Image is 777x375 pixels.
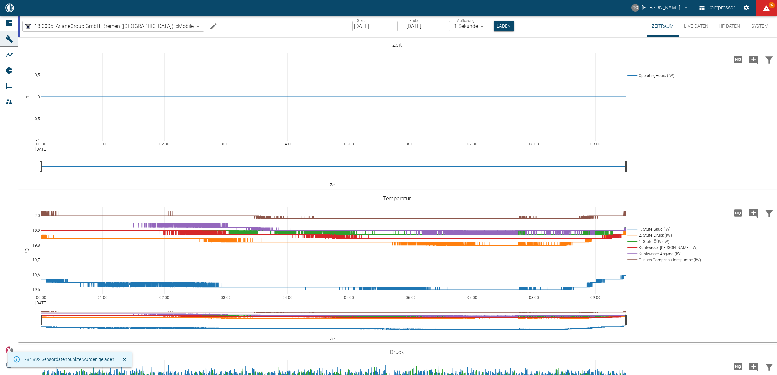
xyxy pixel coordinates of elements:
[698,2,737,14] button: Compressor
[207,20,220,33] button: Machine bearbeiten
[400,22,403,30] p: –
[453,21,488,31] div: 1 Sekunde
[24,22,194,30] a: 18.0005_ArianeGroup GmbH_Bremen ([GEOGRAPHIC_DATA])_xMobile
[730,209,746,216] span: Hohe Auflösung
[24,354,114,365] div: 784.892 Sensordatenpunkte wurden geladen
[457,18,475,23] label: Auflösung
[5,346,13,354] img: Xplore Logo
[761,358,777,375] button: Daten filtern
[745,16,774,37] button: System
[647,16,679,37] button: Zeitraum
[761,205,777,221] button: Daten filtern
[746,51,761,68] button: Kommentar hinzufügen
[679,16,714,37] button: Live-Daten
[730,363,746,369] span: Hohe Auflösung
[741,2,752,14] button: Einstellungen
[746,358,761,375] button: Kommentar hinzufügen
[34,22,194,30] span: 18.0005_ArianeGroup GmbH_Bremen ([GEOGRAPHIC_DATA])_xMobile
[405,21,450,31] input: DD.MM.YYYY
[120,355,129,365] button: Schließen
[769,2,775,8] span: 97
[746,205,761,221] button: Kommentar hinzufügen
[409,18,418,23] label: Ende
[761,51,777,68] button: Daten filtern
[630,2,690,14] button: thomas.gregoir@neuman-esser.com
[730,56,746,62] span: Hohe Auflösung
[357,18,365,23] label: Start
[494,21,514,31] button: Laden
[631,4,639,12] div: TG
[352,21,398,31] input: DD.MM.YYYY
[714,16,745,37] button: HF-Daten
[5,3,15,12] img: logo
